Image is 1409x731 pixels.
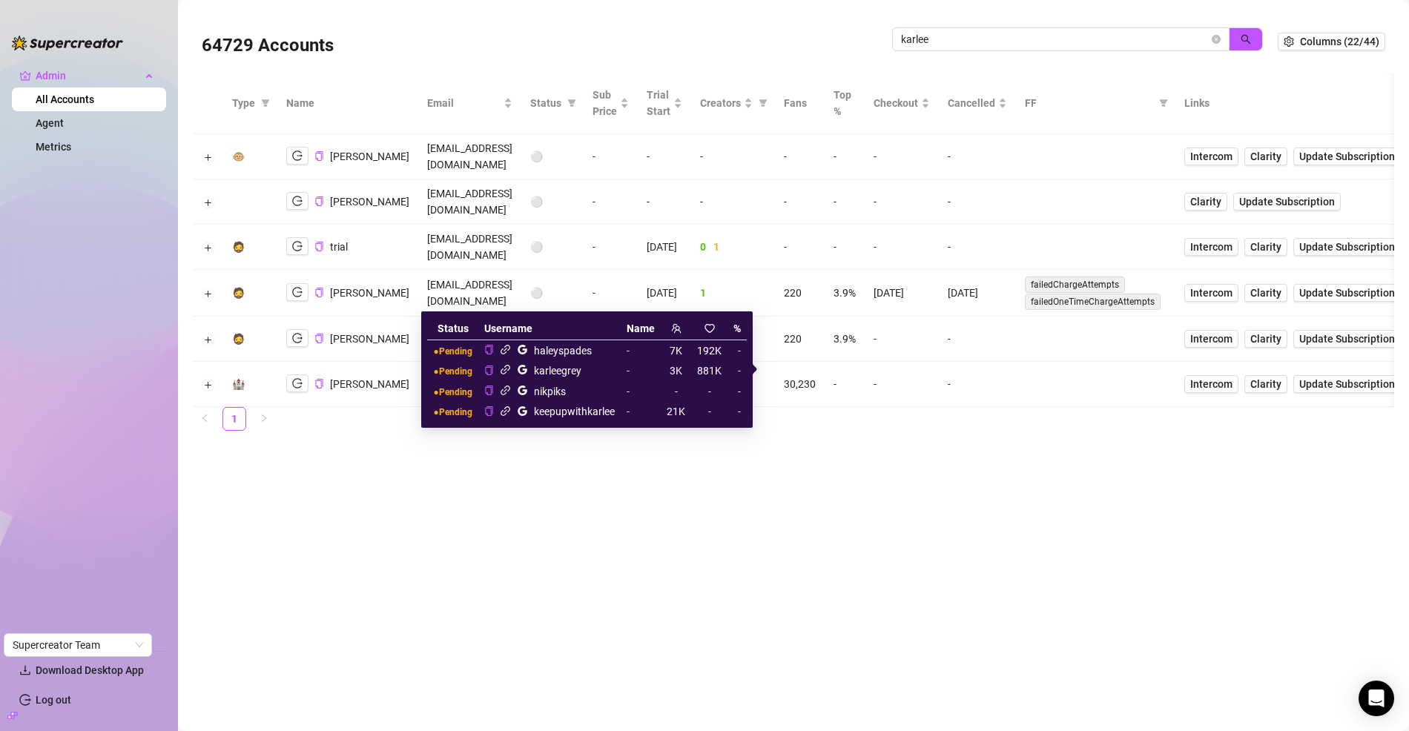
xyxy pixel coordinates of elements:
span: ⚪ [530,196,543,208]
td: - [621,361,661,382]
div: keepupwithkarlee [534,403,615,420]
span: copy [314,242,324,251]
span: Type [232,95,255,111]
span: Update Subscription [1299,150,1395,162]
span: Sub Price [593,87,617,119]
button: Update Subscription [1293,148,1401,165]
td: - [865,225,939,270]
span: Columns (22/44) [1300,36,1379,47]
button: Copy Account UID [314,150,324,162]
button: close-circle [1212,35,1221,44]
span: 1 [713,241,719,253]
span: Update Subscription [1239,196,1335,208]
div: karleegrey [534,363,581,379]
a: Clarity [1244,148,1287,165]
th: Username [478,317,621,340]
span: logout [292,287,303,297]
a: google [517,343,528,357]
span: logout [292,378,303,388]
td: - [775,179,825,225]
span: link [500,385,511,396]
span: build [7,710,18,721]
span: ⚪ [530,150,543,162]
td: - [621,340,661,361]
button: Expand row [202,151,214,163]
span: link [500,344,511,355]
span: FF [1025,95,1153,111]
span: Checkout [874,95,918,111]
a: Intercom [1184,284,1238,302]
button: Update Subscription [1293,238,1401,256]
div: nikpiks [534,383,566,400]
td: 21K [661,402,691,423]
span: Intercom [1190,376,1233,392]
li: 1 [222,407,246,431]
span: link [500,406,511,417]
div: 🐵 [232,148,245,165]
a: Intercom [1184,375,1238,393]
span: [PERSON_NAME] [330,196,409,208]
span: ● Pending [433,387,472,397]
td: - [691,402,727,423]
td: - [727,402,747,423]
a: Log out [36,694,71,706]
button: right [252,407,276,431]
span: copy [484,365,494,375]
span: copy [484,386,494,395]
span: Email [427,95,501,111]
td: [DATE] [939,270,1016,317]
td: - [584,179,638,225]
img: logo-BBDzfeDw.svg [12,36,123,50]
a: Intercom [1184,330,1238,348]
a: Intercom [1184,148,1238,165]
button: left [193,407,217,431]
button: Update Subscription [1293,330,1401,348]
td: - [939,362,1016,407]
th: Creators [691,73,775,134]
td: 7K [661,340,691,361]
button: logout [286,329,308,347]
span: Creators [700,95,741,111]
div: 🧔 [232,285,245,301]
div: haleyspades [534,343,592,359]
a: Clarity [1184,193,1227,211]
td: - [727,361,747,382]
button: Expand row [202,288,214,300]
span: ● Pending [433,407,472,417]
span: 3.9% [834,287,856,299]
span: Cancelled [948,95,995,111]
th: Email [418,73,521,134]
span: right [260,414,268,423]
span: filter [261,99,270,107]
td: - [825,179,865,225]
td: - [865,134,939,179]
th: Fans [775,73,825,134]
td: - [638,134,691,179]
td: [EMAIL_ADDRESS][DOMAIN_NAME] [418,317,521,362]
th: Sub Price [584,73,638,134]
td: [EMAIL_ADDRESS][DOMAIN_NAME] [418,362,521,407]
td: - [825,225,865,270]
th: % [727,317,747,340]
span: google [517,364,528,375]
span: failedChargeAttempts [1025,277,1125,293]
th: Name [621,317,661,340]
td: - [865,179,939,225]
span: filter [567,99,576,107]
span: copy [484,406,494,416]
span: filter [564,92,579,114]
td: [EMAIL_ADDRESS][DOMAIN_NAME] [418,225,521,270]
td: [EMAIL_ADDRESS][DOMAIN_NAME] [418,134,521,179]
span: [PERSON_NAME] [330,378,409,390]
td: [DATE] [638,225,691,270]
span: copy [314,151,324,161]
span: logout [292,333,303,343]
span: Intercom [1190,331,1233,347]
div: 🧔 [232,239,245,255]
span: Admin [36,64,141,87]
td: - [621,381,661,402]
span: Clarity [1250,285,1281,301]
td: - [825,134,865,179]
span: failedOneTimeChargeAttempts [1025,294,1161,310]
button: Expand row [202,196,214,208]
